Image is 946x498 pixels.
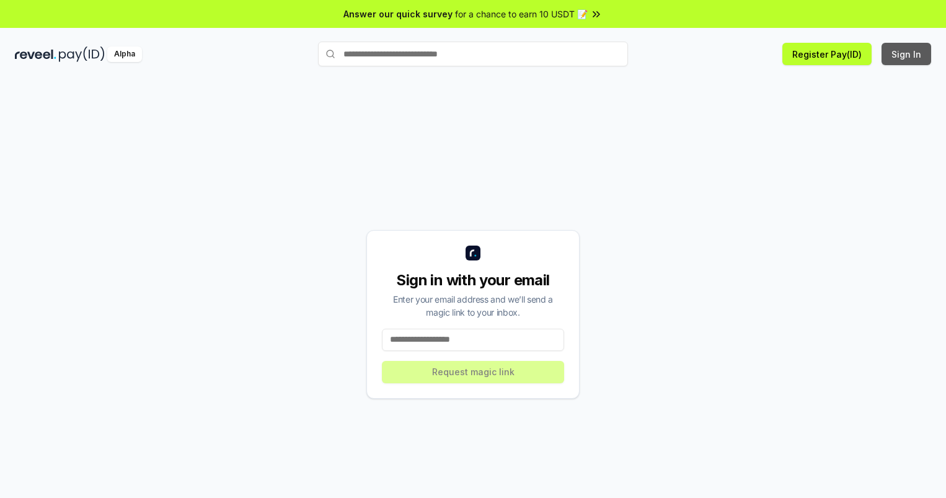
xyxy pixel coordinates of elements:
[455,7,588,20] span: for a chance to earn 10 USDT 📝
[882,43,931,65] button: Sign In
[343,7,453,20] span: Answer our quick survey
[15,47,56,62] img: reveel_dark
[59,47,105,62] img: pay_id
[382,270,564,290] div: Sign in with your email
[466,246,480,260] img: logo_small
[382,293,564,319] div: Enter your email address and we’ll send a magic link to your inbox.
[107,47,142,62] div: Alpha
[782,43,872,65] button: Register Pay(ID)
